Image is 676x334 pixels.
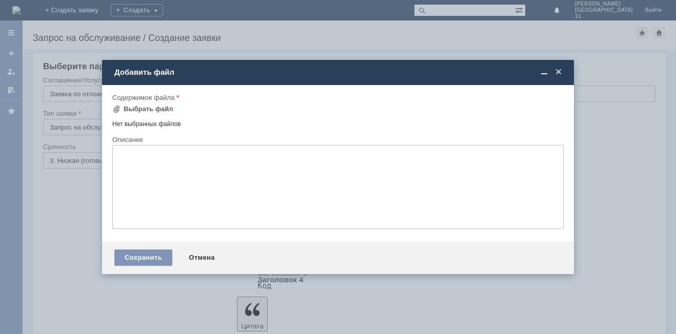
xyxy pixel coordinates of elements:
span: Свернуть (Ctrl + M) [539,68,549,77]
div: Описание [112,136,562,143]
span: Закрыть [553,68,564,77]
div: Содержимое файла [112,94,562,101]
div: Добавить файл [114,68,564,77]
div: добрый день ,прошу удалить отложенные [PERSON_NAME] [4,4,150,20]
div: Нет выбранных файлов [112,116,564,128]
div: Выбрать файл [124,105,173,113]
